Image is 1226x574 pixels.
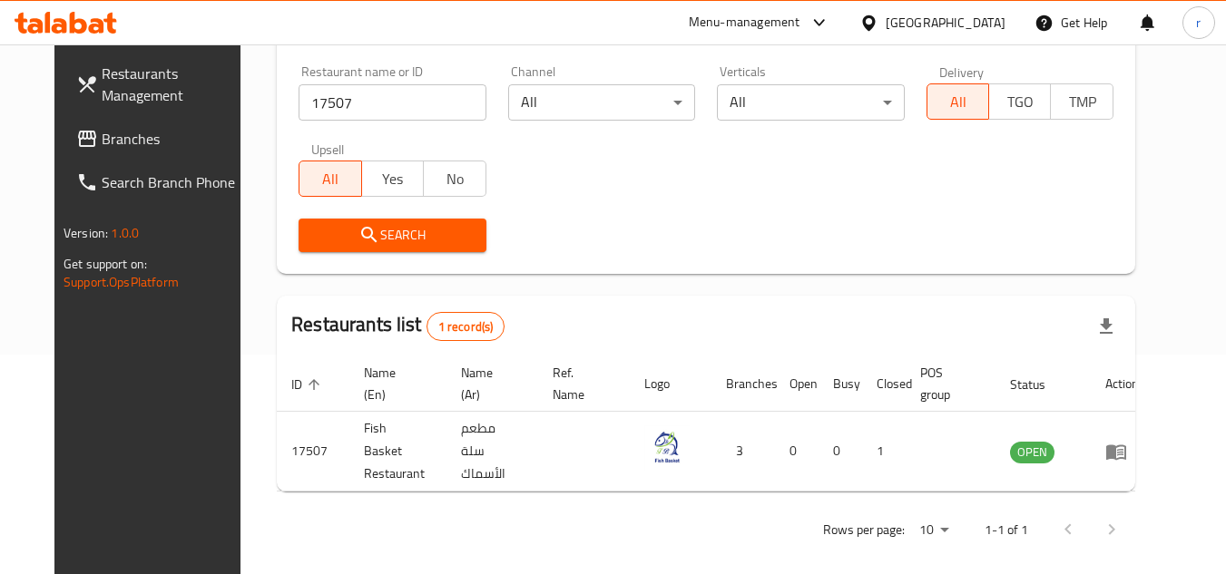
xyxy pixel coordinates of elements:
[985,519,1028,541] p: 1-1 of 1
[819,412,862,491] td: 0
[927,83,989,120] button: All
[862,356,906,412] th: Closed
[1058,89,1105,115] span: TMP
[461,362,516,405] span: Name (Ar)
[823,519,905,541] p: Rows per page:
[277,356,1153,491] table: enhanced table
[912,517,956,544] div: Rows per page:
[62,117,260,161] a: Branches
[313,224,471,247] span: Search
[102,171,245,193] span: Search Branch Phone
[1084,305,1128,348] div: Export file
[1050,83,1113,120] button: TMP
[553,362,608,405] span: Ref. Name
[508,84,695,121] div: All
[630,356,711,412] th: Logo
[711,356,775,412] th: Branches
[988,83,1051,120] button: TGO
[277,412,349,491] td: 17507
[717,84,904,121] div: All
[689,12,800,34] div: Menu-management
[62,52,260,117] a: Restaurants Management
[920,362,974,405] span: POS group
[819,356,862,412] th: Busy
[349,412,446,491] td: Fish Basket Restaurant
[299,219,485,252] button: Search
[64,221,108,245] span: Version:
[427,312,505,341] div: Total records count
[446,412,538,491] td: مطعم سلة الأسماك
[1105,441,1139,462] div: Menu
[299,22,1113,49] h2: Restaurant search
[1010,442,1054,463] div: OPEN
[711,412,775,491] td: 3
[427,318,505,336] span: 1 record(s)
[775,412,819,491] td: 0
[291,374,326,395] span: ID
[299,161,361,197] button: All
[862,412,906,491] td: 1
[886,13,1005,33] div: [GEOGRAPHIC_DATA]
[1091,356,1153,412] th: Action
[775,356,819,412] th: Open
[431,166,478,192] span: No
[1010,374,1069,395] span: Status
[64,270,179,294] a: Support.OpsPlatform
[1196,13,1201,33] span: r
[307,166,354,192] span: All
[644,425,690,471] img: Fish Basket Restaurant
[102,63,245,106] span: Restaurants Management
[939,65,985,78] label: Delivery
[111,221,139,245] span: 1.0.0
[299,84,485,121] input: Search for restaurant name or ID..
[361,161,424,197] button: Yes
[1010,442,1054,462] span: OPEN
[311,142,345,155] label: Upsell
[102,128,245,150] span: Branches
[291,311,505,341] h2: Restaurants list
[364,362,425,405] span: Name (En)
[423,161,485,197] button: No
[369,166,417,192] span: Yes
[64,252,147,276] span: Get support on:
[935,89,982,115] span: All
[62,161,260,204] a: Search Branch Phone
[996,89,1044,115] span: TGO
